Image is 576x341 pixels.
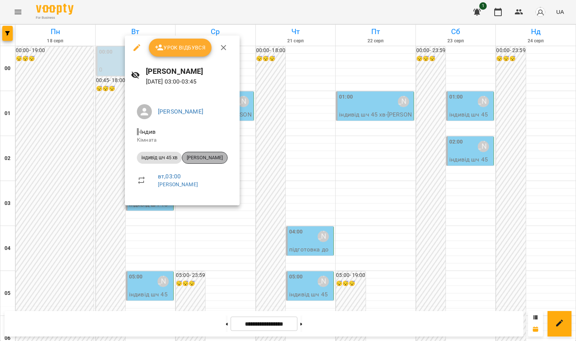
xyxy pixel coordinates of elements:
span: [PERSON_NAME] [182,154,227,161]
h6: [PERSON_NAME] [146,66,234,77]
span: індивід шч 45 хв [137,154,182,161]
p: [DATE] 03:00 - 03:45 [146,77,234,86]
a: [PERSON_NAME] [158,108,203,115]
a: [PERSON_NAME] [158,181,198,187]
p: Кімната [137,136,228,144]
button: Урок відбувся [149,39,212,57]
span: Урок відбувся [155,43,206,52]
div: [PERSON_NAME] [182,152,228,164]
a: вт , 03:00 [158,173,181,180]
span: - Індив [137,128,157,135]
